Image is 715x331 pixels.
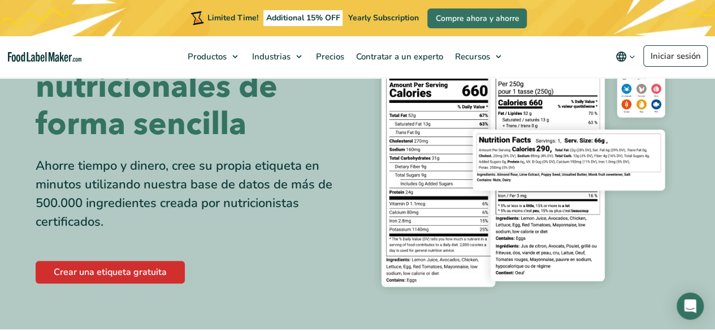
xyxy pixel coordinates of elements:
[452,51,491,62] span: Recursos
[313,51,345,62] span: Precios
[608,45,643,68] button: Change language
[449,36,507,77] a: Recursos
[8,52,81,62] a: Food Label Maker homepage
[263,10,343,26] span: Additional 15% OFF
[184,51,228,62] span: Productos
[246,36,307,77] a: Industrias
[677,293,704,320] div: Open Intercom Messenger
[36,261,185,283] a: Crear una etiqueta gratuita
[207,12,258,23] span: Limited Time!
[348,12,418,23] span: Yearly Subscription
[350,36,447,77] a: Contratar a un experto
[427,8,527,28] a: Compre ahora y ahorre
[182,36,244,77] a: Productos
[310,36,348,77] a: Precios
[353,51,444,62] span: Contratar a un experto
[249,51,292,62] span: Industrias
[643,45,708,67] a: Iniciar sesión
[36,157,349,231] div: Ahorre tiempo y dinero, cree su propia etiqueta en minutos utilizando nuestra base de datos de má...
[36,31,349,143] h1: Crea etiquetas nutricionales de forma sencilla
